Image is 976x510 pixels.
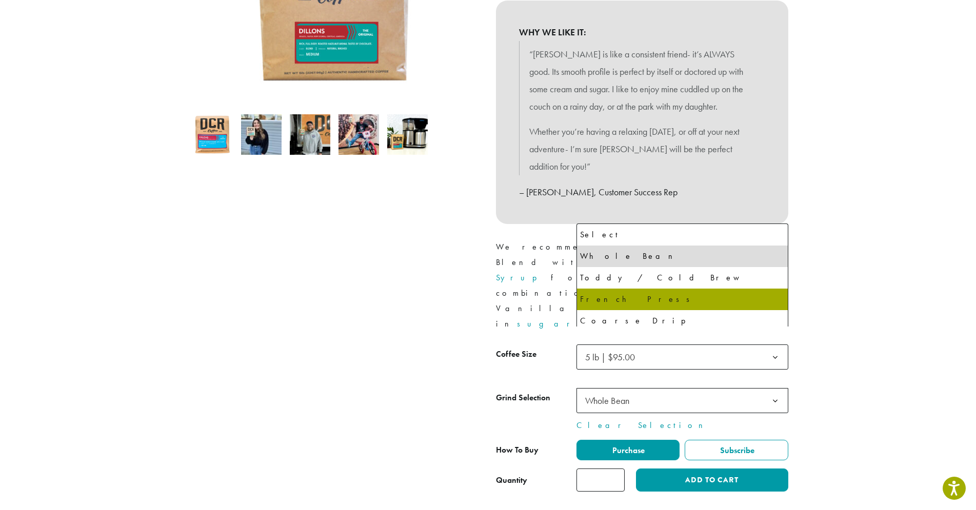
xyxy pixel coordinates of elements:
p: – [PERSON_NAME], Customer Success Rep [519,183,765,201]
img: Dillons - Image 2 [241,114,282,155]
button: Add to cart [636,468,788,492]
li: Select [577,224,788,246]
b: WHY WE LIKE IT: [519,24,765,41]
p: “[PERSON_NAME] is like a consistent friend- it’s ALWAYS good. Its smooth profile is perfect by it... [529,46,755,115]
img: Dillons - Image 3 [290,114,330,155]
img: Dillons - Image 5 [387,114,428,155]
label: Grind Selection [496,391,576,405]
div: Toddy / Cold Brew [580,270,785,285]
span: Purchase [611,445,645,456]
span: 5 lb | $95.00 [576,344,788,370]
div: Coarse Drip [580,313,785,329]
span: How To Buy [496,444,539,455]
a: Barista 22 Vanilla Syrup [496,257,771,283]
span: Whole Bean [576,388,788,413]
input: Product quantity [576,468,625,492]
p: Whether you’re having a relaxing [DATE], or off at your next adventure- I’m sure [PERSON_NAME] wi... [529,123,755,175]
label: Coffee Size [496,347,576,362]
span: 5 lb | $95.00 [581,347,645,367]
span: Whole Bean [585,395,629,406]
a: sugar-free [517,318,634,329]
img: Dillons [192,114,233,155]
a: Clear Selection [576,419,788,432]
div: French Press [580,292,785,307]
span: Subscribe [719,445,754,456]
div: Quantity [496,474,527,486]
span: 5 lb | $95.00 [585,351,635,363]
p: We recommend pairing Dillons Blend with for a dynamite flavor combination. Barista 22 Vanilla is ... [496,239,788,332]
div: Whole Bean [580,249,785,264]
img: David Morris picks Dillons for 2021 [338,114,379,155]
span: Whole Bean [581,391,640,411]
